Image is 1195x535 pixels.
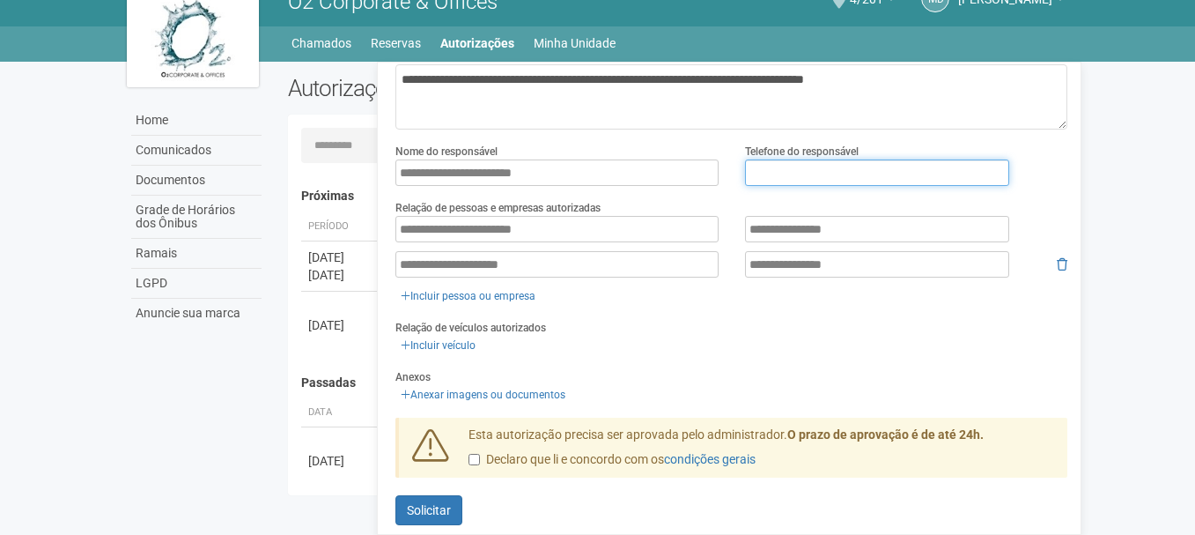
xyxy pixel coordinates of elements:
i: Remover [1057,258,1067,271]
button: Solicitar [395,495,462,525]
label: Telefone do responsável [745,144,859,160]
h2: Autorizações [288,75,665,101]
label: Relação de veículos autorizados [395,320,546,336]
a: LGPD [131,269,262,299]
th: Data [301,398,380,427]
span: Solicitar [407,503,451,517]
label: Declaro que li e concordo com os [468,451,756,469]
input: Declaro que li e concordo com oscondições gerais [468,454,480,465]
a: Anexar imagens ou documentos [395,385,571,405]
div: [DATE] [308,316,373,334]
a: Home [131,106,262,136]
a: Comunicados [131,136,262,166]
div: [DATE] [308,452,373,470]
a: Ramais [131,239,262,269]
a: Grade de Horários dos Ônibus [131,196,262,239]
label: Anexos [395,369,431,385]
a: Minha Unidade [534,31,616,56]
div: [DATE] [308,249,373,266]
th: Período [301,212,380,241]
a: Chamados [291,31,351,56]
a: condições gerais [664,452,756,466]
strong: O prazo de aprovação é de até 24h. [787,427,984,442]
a: Incluir veículo [395,336,481,355]
div: [DATE] [308,266,373,284]
a: Autorizações [440,31,514,56]
a: Reservas [371,31,421,56]
h4: Passadas [301,376,1056,390]
div: Esta autorização precisa ser aprovada pelo administrador. [455,427,1068,478]
a: Documentos [131,166,262,196]
a: Anuncie sua marca [131,299,262,328]
label: Relação de pessoas e empresas autorizadas [395,200,601,216]
h4: Próximas [301,189,1056,203]
a: Incluir pessoa ou empresa [395,286,541,306]
label: Nome do responsável [395,144,498,160]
